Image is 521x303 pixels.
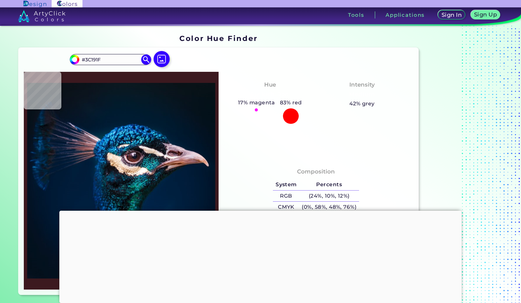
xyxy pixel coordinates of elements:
[141,54,151,64] img: icon search
[179,33,257,43] h1: Color Hue Finder
[438,10,466,20] a: Sign In
[346,91,378,99] h3: Medium
[273,179,299,190] h5: System
[273,191,299,202] h5: RGB
[348,12,364,17] h3: Tools
[59,211,462,301] iframe: Advertisement
[299,179,359,190] h5: Percents
[299,191,359,202] h5: (24%, 10%, 12%)
[349,99,375,108] h5: 42% grey
[421,32,505,298] iframe: Advertisement
[273,202,299,213] h5: CMYK
[27,75,215,286] img: img_pavlin.jpg
[18,10,65,22] img: logo_artyclick_colors_white.svg
[235,98,277,107] h5: 17% magenta
[79,55,141,64] input: type color..
[299,202,359,213] h5: (0%, 58%, 48%, 76%)
[277,98,305,107] h5: 83% red
[297,167,335,176] h4: Composition
[248,91,292,99] h3: Pinkish Red
[264,80,276,90] h4: Hue
[349,80,375,90] h4: Intensity
[441,12,462,18] h5: Sign In
[386,12,425,17] h3: Applications
[474,12,497,17] h5: Sign Up
[470,10,501,20] a: Sign Up
[23,1,46,7] img: ArtyClick Design logo
[154,51,170,67] img: icon picture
